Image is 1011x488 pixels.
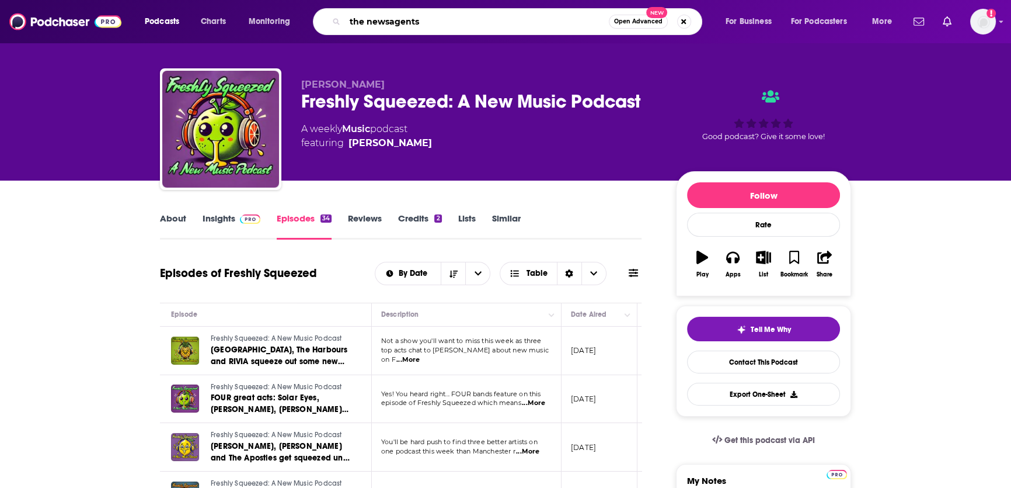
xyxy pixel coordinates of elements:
[240,214,260,224] img: Podchaser Pro
[301,122,432,150] div: A weekly podcast
[492,213,521,240] a: Similar
[986,9,996,18] svg: Add a profile image
[211,441,351,464] a: [PERSON_NAME], [PERSON_NAME] and The Apostles get squeezed until new music comes out!
[375,269,441,278] button: open menu
[620,308,635,322] button: Column Actions
[345,12,609,31] input: Search podcasts, credits, & more...
[609,15,668,29] button: Open AdvancedNew
[381,438,538,446] span: You'll be hard push to find three better artists on
[211,430,351,441] a: Freshly Squeezed: A New Music Podcast
[249,13,290,30] span: Monitoring
[398,213,441,240] a: Credits2
[211,392,351,416] a: FOUR great acts: Solar Eyes, [PERSON_NAME], [PERSON_NAME] and [PERSON_NAME].
[827,468,847,479] a: Pro website
[571,307,606,321] div: Date Aired
[817,271,832,278] div: Share
[160,266,317,281] h1: Episodes of Freshly Squeezed
[441,262,465,285] button: Sort Direction
[571,345,596,355] p: [DATE]
[211,393,348,426] span: FOUR great acts: Solar Eyes, [PERSON_NAME], [PERSON_NAME] and [PERSON_NAME].
[676,79,851,151] div: Good podcast? Give it some love!
[399,269,431,278] span: By Date
[137,12,194,31] button: open menu
[726,271,741,278] div: Apps
[687,182,840,208] button: Follow
[301,136,432,150] span: featuring
[211,441,350,475] span: [PERSON_NAME], [PERSON_NAME] and The Apostles get squeezed until new music comes out!
[201,13,226,30] span: Charts
[171,307,197,321] div: Episode
[277,213,332,240] a: Episodes34
[724,435,815,445] span: Get this podcast via API
[211,383,341,391] span: Freshly Squeezed: A New Music Podcast
[348,213,382,240] a: Reviews
[872,13,892,30] span: More
[522,399,545,408] span: ...More
[240,12,305,31] button: open menu
[864,12,907,31] button: open menu
[687,243,717,285] button: Play
[970,9,996,34] button: Show profile menu
[717,12,786,31] button: open menu
[759,271,768,278] div: List
[571,442,596,452] p: [DATE]
[687,213,840,237] div: Rate
[827,470,847,479] img: Podchaser Pro
[687,317,840,341] button: tell me why sparkleTell Me Why
[465,262,490,285] button: open menu
[211,345,347,378] span: [GEOGRAPHIC_DATA], The Harbours and RIVIA squeeze out some new music!
[780,271,808,278] div: Bookmark
[324,8,713,35] div: Search podcasts, credits, & more...
[687,351,840,373] a: Contact This Podcast
[500,262,606,285] button: Choose View
[375,262,491,285] h2: Choose List sort
[342,123,370,134] a: Music
[211,334,351,344] a: Freshly Squeezed: A New Music Podcast
[145,13,179,30] span: Podcasts
[9,11,121,33] img: Podchaser - Follow, Share and Rate Podcasts
[687,383,840,406] button: Export One-Sheet
[696,271,709,278] div: Play
[211,479,341,487] span: Freshly Squeezed: A New Music Podcast
[193,12,233,31] a: Charts
[381,447,515,455] span: one podcast this week than Manchester r
[162,71,279,188] img: Freshly Squeezed: A New Music Podcast
[702,132,825,141] span: Good podcast? Give it some love!
[751,325,791,334] span: Tell Me Why
[381,337,541,345] span: Not a show you'll want to miss this week as three
[810,243,840,285] button: Share
[791,13,847,30] span: For Podcasters
[301,79,385,90] span: [PERSON_NAME]
[211,431,341,439] span: Freshly Squeezed: A New Music Podcast
[938,12,956,32] a: Show notifications dropdown
[748,243,779,285] button: List
[571,394,596,404] p: [DATE]
[779,243,809,285] button: Bookmark
[909,12,929,32] a: Show notifications dropdown
[614,19,663,25] span: Open Advanced
[434,214,441,223] div: 2
[557,262,581,285] div: Sort Direction
[737,325,746,334] img: tell me why sparkle
[516,447,539,456] span: ...More
[381,307,419,321] div: Description
[726,13,772,30] span: For Business
[211,344,351,368] a: [GEOGRAPHIC_DATA], The Harbours and RIVIA squeeze out some new music!
[348,136,432,150] a: Jim Salveson
[211,382,351,393] a: Freshly Squeezed: A New Music Podcast
[970,9,996,34] img: User Profile
[458,213,476,240] a: Lists
[160,213,186,240] a: About
[646,7,667,18] span: New
[381,399,521,407] span: episode of Freshly Squeezed which means
[211,334,341,342] span: Freshly Squeezed: A New Music Podcast
[783,12,864,31] button: open menu
[396,355,420,365] span: ...More
[717,243,748,285] button: Apps
[970,9,996,34] span: Logged in as Pickaxe
[381,346,549,364] span: top acts chat to [PERSON_NAME] about new music on F
[527,269,548,278] span: Table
